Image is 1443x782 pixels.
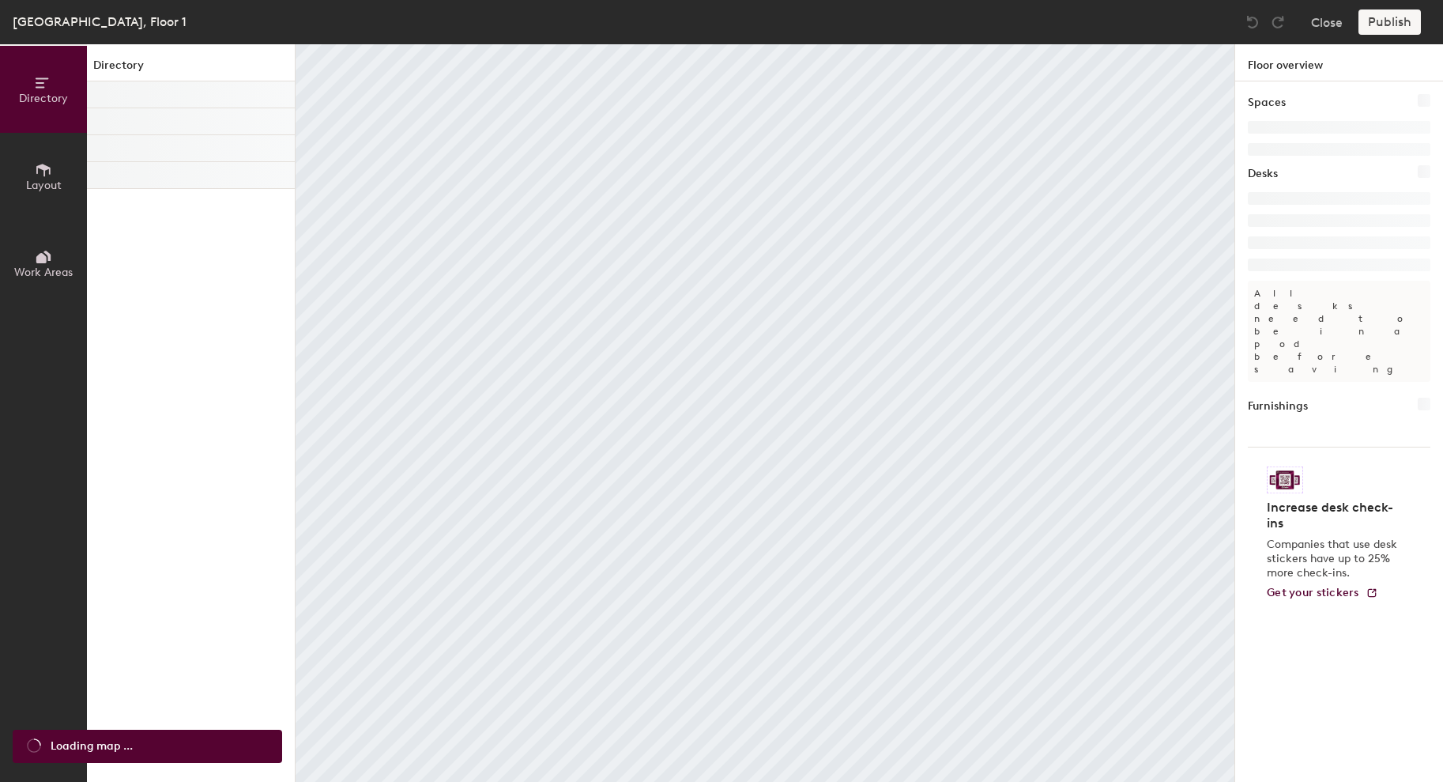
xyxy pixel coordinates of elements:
a: Get your stickers [1267,587,1378,600]
h1: Floor overview [1235,44,1443,81]
h1: Spaces [1248,94,1286,111]
span: Get your stickers [1267,586,1359,599]
span: Work Areas [14,266,73,279]
p: All desks need to be in a pod before saving [1248,281,1430,382]
img: Sticker logo [1267,467,1303,493]
img: Redo [1270,14,1286,30]
span: Layout [26,179,62,192]
div: [GEOGRAPHIC_DATA], Floor 1 [13,12,186,32]
canvas: Map [296,44,1234,782]
h1: Directory [87,57,295,81]
p: Companies that use desk stickers have up to 25% more check-ins. [1267,538,1402,580]
img: Undo [1245,14,1260,30]
h4: Increase desk check-ins [1267,500,1402,531]
span: Directory [19,92,68,105]
h1: Desks [1248,165,1278,183]
button: Close [1311,9,1343,35]
span: Loading map ... [51,738,133,755]
h1: Furnishings [1248,398,1308,415]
